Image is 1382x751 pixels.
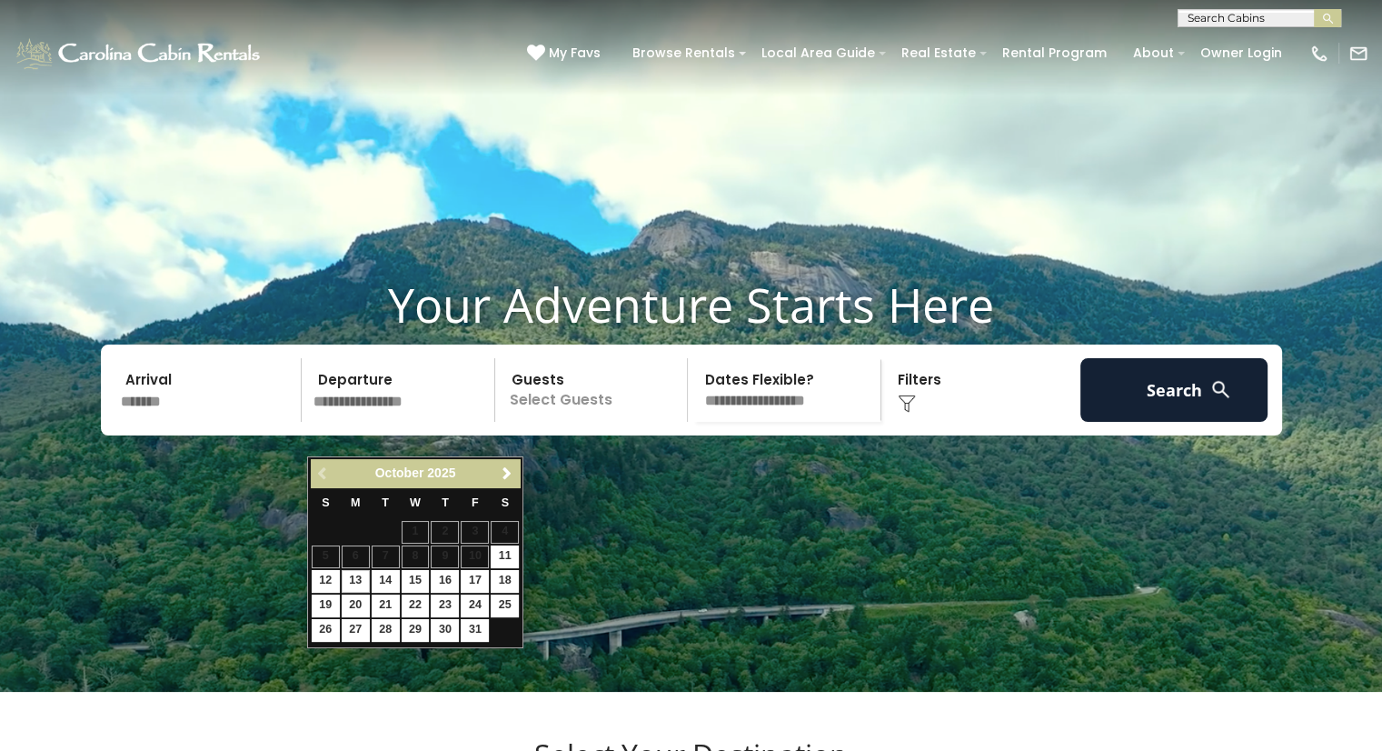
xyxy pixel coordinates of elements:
a: Browse Rentals [623,39,744,67]
a: 16 [431,570,459,593]
a: 13 [342,570,370,593]
img: filter--v1.png [898,395,916,413]
a: 19 [312,595,340,617]
p: Select Guests [501,358,688,422]
a: 30 [431,619,459,642]
a: Rental Program [993,39,1116,67]
a: 23 [431,595,459,617]
span: Next [500,466,514,481]
span: 2025 [427,466,455,480]
a: Owner Login [1191,39,1291,67]
a: Next [495,462,518,485]
a: My Favs [527,44,605,64]
span: October [375,466,424,480]
a: 12 [312,570,340,593]
img: search-regular-white.png [1209,378,1232,401]
a: 20 [342,595,370,617]
span: Tuesday [382,496,389,509]
a: 28 [372,619,400,642]
a: 26 [312,619,340,642]
a: 25 [491,595,519,617]
a: 17 [461,570,489,593]
a: Real Estate [892,39,985,67]
span: Monday [351,496,361,509]
span: Sunday [322,496,329,509]
h1: Your Adventure Starts Here [14,276,1368,333]
a: 11 [491,546,519,568]
a: About [1124,39,1183,67]
img: White-1-1-2.png [14,35,265,72]
a: 31 [461,619,489,642]
a: Local Area Guide [752,39,884,67]
span: My Favs [549,44,601,63]
span: Friday [472,496,479,509]
a: 29 [402,619,430,642]
a: 27 [342,619,370,642]
span: Wednesday [410,496,421,509]
img: phone-regular-white.png [1309,44,1329,64]
a: 15 [402,570,430,593]
img: mail-regular-white.png [1348,44,1368,64]
a: 18 [491,570,519,593]
a: 22 [402,595,430,617]
span: Thursday [442,496,449,509]
a: 14 [372,570,400,593]
button: Search [1080,358,1268,422]
a: 21 [372,595,400,617]
span: Saturday [502,496,509,509]
a: 24 [461,595,489,617]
